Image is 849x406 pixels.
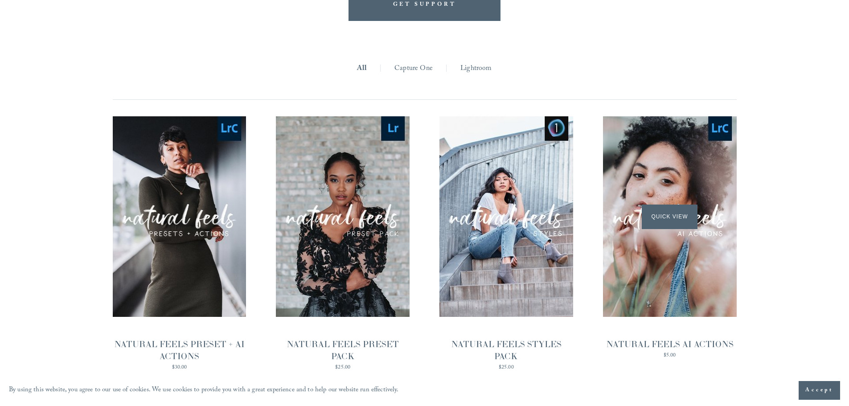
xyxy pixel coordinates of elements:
[357,62,366,76] a: All
[379,62,381,76] span: |
[439,338,573,362] div: NATURAL FEELS STYLES PACK
[606,353,734,358] div: $5.00
[642,205,697,229] span: Quick View
[805,386,833,395] span: Accept
[113,365,246,370] div: $30.00
[439,365,573,370] div: $25.00
[799,381,840,400] button: Accept
[276,338,410,362] div: NATURAL FEELS PRESET PACK
[394,62,433,76] a: Capture One
[606,338,734,350] div: NATURAL FEELS AI ACTIONS
[9,384,399,397] p: By using this website, you agree to our use of cookies. We use cookies to provide you with a grea...
[276,365,410,370] div: $25.00
[603,116,737,360] a: NATURAL FEELS AI ACTIONS
[276,116,410,372] a: NATURAL FEELS PRESET PACK
[445,62,447,76] span: |
[439,116,573,372] a: NATURAL FEELS STYLES PACK
[460,62,492,76] a: Lightroom
[113,116,246,372] a: NATURAL FEELS PRESET + AI ACTIONS
[113,338,246,362] div: NATURAL FEELS PRESET + AI ACTIONS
